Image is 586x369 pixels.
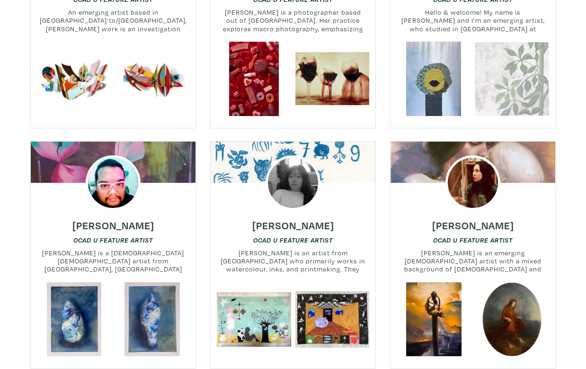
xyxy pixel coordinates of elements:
[72,219,154,232] h6: [PERSON_NAME]
[432,219,514,232] h6: [PERSON_NAME]
[252,219,334,232] h6: [PERSON_NAME]
[72,216,154,227] a: [PERSON_NAME]
[73,235,153,244] a: OCAD U Feature Artist
[31,8,195,33] small: An emerging artist based in [GEOGRAPHIC_DATA]:to/[GEOGRAPHIC_DATA], [PERSON_NAME] work is an inve...
[211,249,375,274] small: [PERSON_NAME] is an artist from [GEOGRAPHIC_DATA] who primarily works in watercolour, inks, and p...
[86,155,141,210] img: phpThumb.php
[252,216,334,227] a: [PERSON_NAME]
[253,235,333,244] a: OCAD U Feature Artist
[211,8,375,33] small: [PERSON_NAME] is a photographer based out of [GEOGRAPHIC_DATA]. Her practice explores macro photo...
[432,216,514,227] a: [PERSON_NAME]
[445,155,500,210] img: phpThumb.php
[433,236,513,244] em: OCAD U Feature Artist
[73,236,153,244] em: OCAD U Feature Artist
[391,8,555,33] small: Hello & welcome! My name is [PERSON_NAME] and I'm an emerging artist, who studied in [GEOGRAPHIC_...
[391,249,555,274] small: [PERSON_NAME] is an emerging [DEMOGRAPHIC_DATA] artist with a mixed background of [DEMOGRAPHIC_DA...
[31,249,195,274] small: [PERSON_NAME] is a [DEMOGRAPHIC_DATA] [DEMOGRAPHIC_DATA] artist from [GEOGRAPHIC_DATA], [GEOGRAPH...
[433,235,513,244] a: OCAD U Feature Artist
[253,236,333,244] em: OCAD U Feature Artist
[266,155,320,210] img: phpThumb.php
